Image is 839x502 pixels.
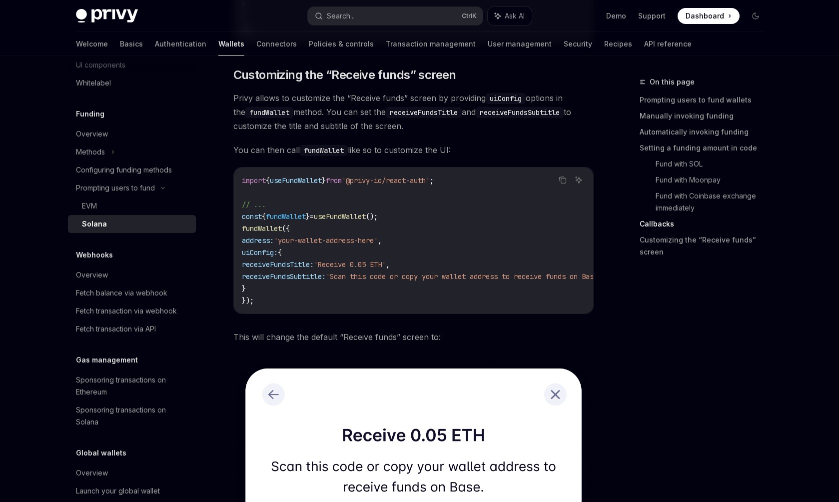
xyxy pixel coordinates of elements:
[68,371,196,401] a: Sponsoring transactions on Ethereum
[378,236,382,245] span: ,
[270,176,322,185] span: useFundWallet
[233,67,456,83] span: Customizing the “Receive funds” screen
[76,9,138,23] img: dark logo
[242,272,326,281] span: receiveFundsSubtitle:
[76,146,105,158] div: Methods
[242,176,266,185] span: import
[266,176,270,185] span: {
[505,11,525,21] span: Ask AI
[476,107,564,118] code: receiveFundsSubtitle
[68,482,196,500] a: Launch your global wallet
[68,161,196,179] a: Configuring funding methods
[76,323,156,335] div: Fetch transaction via API
[638,11,666,21] a: Support
[68,215,196,233] a: Solana
[640,216,772,232] a: Callbacks
[76,485,160,497] div: Launch your global wallet
[82,200,97,212] div: EVM
[462,12,477,20] span: Ctrl K
[242,212,262,221] span: const
[606,11,626,21] a: Demo
[233,143,594,157] span: You can then call like so to customize the UI:
[233,330,594,344] span: This will change the default “Receive funds” screen to:
[242,260,314,269] span: receiveFundsTitle:
[76,108,104,120] h5: Funding
[308,7,483,25] button: Search...CtrlK
[76,77,111,89] div: Whitelabel
[564,32,592,56] a: Security
[242,236,274,245] span: address:
[76,269,108,281] div: Overview
[656,188,772,216] a: Fund with Coinbase exchange immediately
[68,266,196,284] a: Overview
[604,32,632,56] a: Recipes
[76,249,113,261] h5: Webhooks
[282,224,290,233] span: ({
[68,401,196,431] a: Sponsoring transactions on Solana
[366,212,378,221] span: ();
[68,74,196,92] a: Whitelabel
[314,212,366,221] span: useFundWallet
[300,145,348,156] code: fundWallet
[310,212,314,221] span: =
[82,218,107,230] div: Solana
[245,107,293,118] code: fundWallet
[76,467,108,479] div: Overview
[274,236,378,245] span: 'your-wallet-address-here'
[76,354,138,366] h5: Gas management
[76,447,126,459] h5: Global wallets
[488,7,532,25] button: Ask AI
[326,176,342,185] span: from
[430,176,434,185] span: ;
[242,224,282,233] span: fundWallet
[556,173,569,186] button: Copy the contents from the code block
[488,32,552,56] a: User management
[386,32,476,56] a: Transaction management
[68,125,196,143] a: Overview
[155,32,206,56] a: Authentication
[644,32,692,56] a: API reference
[309,32,374,56] a: Policies & controls
[650,76,695,88] span: On this page
[678,8,740,24] a: Dashboard
[256,32,297,56] a: Connectors
[218,32,244,56] a: Wallets
[640,92,772,108] a: Prompting users to fund wallets
[278,248,282,257] span: {
[68,197,196,215] a: EVM
[306,212,310,221] span: }
[68,284,196,302] a: Fetch balance via webhook
[656,156,772,172] a: Fund with SOL
[486,93,526,104] code: uiConfig
[748,8,764,24] button: Toggle dark mode
[76,182,155,194] div: Prompting users to fund
[76,404,190,428] div: Sponsoring transactions on Solana
[262,212,266,221] span: {
[572,173,585,186] button: Ask AI
[314,260,386,269] span: 'Receive 0.05 ETH'
[68,302,196,320] a: Fetch transaction via webhook
[656,172,772,188] a: Fund with Moonpay
[322,176,326,185] span: }
[120,32,143,56] a: Basics
[640,108,772,124] a: Manually invoking funding
[326,272,606,281] span: 'Scan this code or copy your wallet address to receive funds on Base.'
[640,124,772,140] a: Automatically invoking funding
[327,10,355,22] div: Search...
[266,212,306,221] span: fundWallet
[386,107,462,118] code: receiveFundsTitle
[640,232,772,260] a: Customizing the “Receive funds” screen
[76,305,177,317] div: Fetch transaction via webhook
[640,140,772,156] a: Setting a funding amount in code
[242,284,246,293] span: }
[76,374,190,398] div: Sponsoring transactions on Ethereum
[342,176,430,185] span: '@privy-io/react-auth'
[233,91,594,133] span: Privy allows to customize the “Receive funds” screen by providing options in the method. You can ...
[242,248,278,257] span: uiConfig:
[68,320,196,338] a: Fetch transaction via API
[76,128,108,140] div: Overview
[242,296,254,305] span: });
[686,11,724,21] span: Dashboard
[76,32,108,56] a: Welcome
[386,260,390,269] span: ,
